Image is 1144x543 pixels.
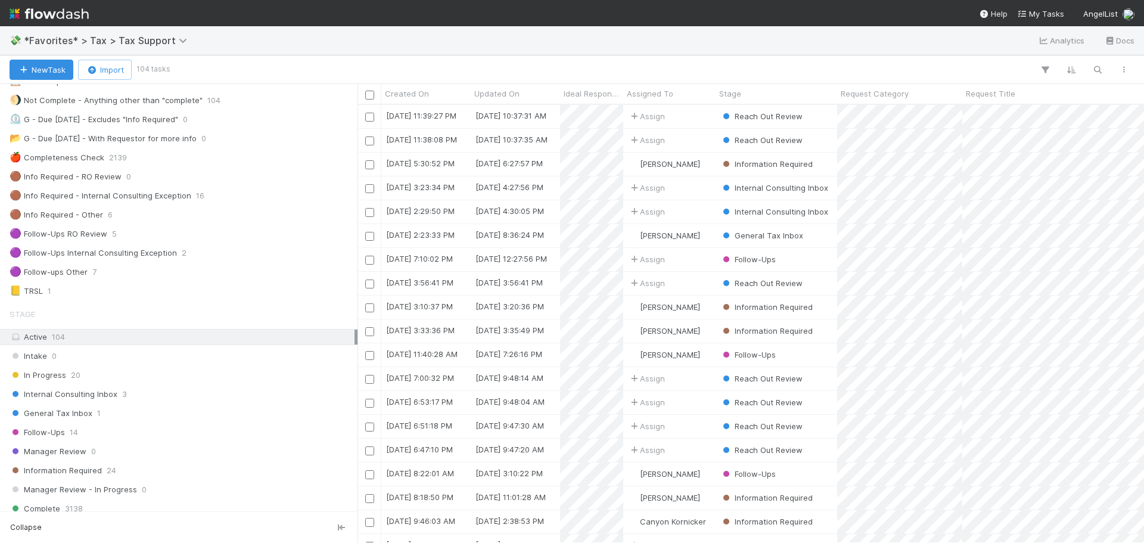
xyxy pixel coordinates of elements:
[640,469,700,479] span: [PERSON_NAME]
[720,373,803,384] div: Reach Out Review
[475,396,545,408] div: [DATE] 9:48:04 AM
[475,157,543,169] div: [DATE] 6:27:57 PM
[10,188,191,203] div: Info Required - Internal Consulting Exception
[71,368,80,383] span: 20
[109,150,127,165] span: 2139
[629,350,638,359] img: avatar_c584de82-e924-47af-9431-5c284c40472a.png
[720,493,813,502] span: Information Required
[720,229,803,241] div: General Tax Inbox
[628,158,700,170] div: [PERSON_NAME]
[628,396,665,408] div: Assign
[365,494,374,503] input: Toggle Row Selected
[628,349,700,361] div: [PERSON_NAME]
[386,515,455,527] div: [DATE] 9:46:03 AM
[10,171,21,181] span: 🟤
[720,350,776,359] span: Follow-Ups
[365,113,374,122] input: Toggle Row Selected
[628,253,665,265] div: Assign
[386,324,455,336] div: [DATE] 3:33:36 PM
[365,280,374,288] input: Toggle Row Selected
[201,131,206,146] span: 0
[10,112,178,127] div: G - Due [DATE] - Excludes "Info Required"
[126,169,131,184] span: 0
[628,444,665,456] div: Assign
[10,152,21,162] span: 🍎
[475,181,543,193] div: [DATE] 4:27:56 PM
[720,469,776,479] span: Follow-Ups
[10,387,117,402] span: Internal Consulting Inbox
[365,351,374,360] input: Toggle Row Selected
[628,492,700,504] div: [PERSON_NAME]
[386,157,455,169] div: [DATE] 5:30:52 PM
[640,159,700,169] span: [PERSON_NAME]
[628,325,700,337] div: [PERSON_NAME]
[10,284,43,299] div: TRSL
[24,35,193,46] span: *Favorites* > Tax > Tax Support
[365,327,374,336] input: Toggle Row Selected
[1017,9,1064,18] span: My Tasks
[10,266,21,277] span: 🟣
[386,205,455,217] div: [DATE] 2:29:50 PM
[720,396,803,408] div: Reach Out Review
[386,491,453,503] div: [DATE] 8:18:50 PM
[475,134,548,145] div: [DATE] 10:37:35 AM
[183,112,188,127] span: 0
[386,372,454,384] div: [DATE] 7:00:32 PM
[107,463,116,478] span: 24
[385,88,429,100] span: Created On
[365,470,374,479] input: Toggle Row Selected
[48,284,51,299] span: 1
[91,444,96,459] span: 0
[628,110,665,122] div: Assign
[640,517,706,526] span: Canyon Kornicker
[720,134,803,146] div: Reach Out Review
[475,229,544,241] div: [DATE] 8:36:24 PM
[628,277,665,289] span: Assign
[10,169,122,184] div: Info Required - RO Review
[10,114,21,124] span: ⏲️
[720,183,828,193] span: Internal Consulting Inbox
[720,374,803,383] span: Reach Out Review
[10,368,66,383] span: In Progress
[629,493,638,502] img: avatar_d055a153-5d46-4590-b65c-6ad68ba65107.png
[628,373,665,384] div: Assign
[386,443,453,455] div: [DATE] 6:47:10 PM
[10,247,21,257] span: 🟣
[640,493,700,502] span: [PERSON_NAME]
[10,209,21,219] span: 🟤
[1017,8,1064,20] a: My Tasks
[475,372,543,384] div: [DATE] 9:48:14 AM
[564,88,620,100] span: Ideal Response Date
[628,516,706,528] div: Canyon Kornicker
[1123,8,1134,20] img: avatar_cfa6ccaa-c7d9-46b3-b608-2ec56ecf97ad.png
[475,110,546,122] div: [DATE] 10:37:31 AM
[10,131,197,146] div: G - Due [DATE] - With Requestor for more info
[386,420,452,432] div: [DATE] 6:51:18 PM
[365,160,374,169] input: Toggle Row Selected
[10,330,355,345] div: Active
[112,226,117,241] span: 5
[720,301,813,313] div: Information Required
[386,181,455,193] div: [DATE] 3:23:34 PM
[386,396,453,408] div: [DATE] 6:53:17 PM
[720,325,813,337] div: Information Required
[10,501,60,516] span: Complete
[475,515,544,527] div: [DATE] 2:38:53 PM
[720,111,803,121] span: Reach Out Review
[640,326,700,336] span: [PERSON_NAME]
[720,231,803,240] span: General Tax Inbox
[720,277,803,289] div: Reach Out Review
[628,206,665,218] span: Assign
[720,159,813,169] span: Information Required
[720,349,776,361] div: Follow-Ups
[10,286,21,296] span: 📒
[365,446,374,455] input: Toggle Row Selected
[10,302,35,326] span: Stage
[628,468,700,480] div: [PERSON_NAME]
[136,64,170,75] small: 104 tasks
[386,300,453,312] div: [DATE] 3:10:37 PM
[10,482,137,497] span: Manager Review - In Progress
[720,492,813,504] div: Information Required
[627,88,673,100] span: Assigned To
